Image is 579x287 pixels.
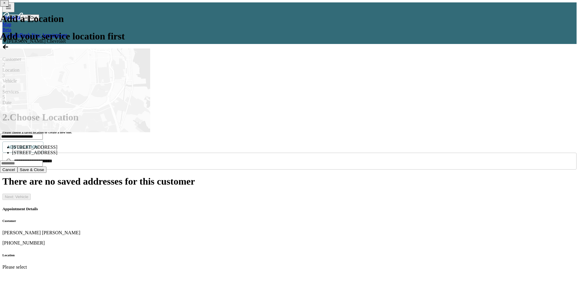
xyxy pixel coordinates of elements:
div: 2 [2,62,577,67]
h6: Location [2,253,577,257]
p: Please select [2,264,577,270]
div: 3 [2,73,577,78]
div: Customer [2,57,577,62]
li: [STREET_ADDRESS] [12,145,193,150]
div: Back [2,44,577,51]
div: Location [2,67,577,73]
li: [STREET_ADDRESS] [12,150,193,155]
button: Save & Close [17,167,47,173]
h6: Customer [2,219,577,223]
p: [PHONE_NUMBER] [2,240,577,246]
h1: 2 . Choose Location [2,112,577,123]
div: Services [2,89,577,95]
div: Beta [2,27,577,33]
h1: There are no saved addresses for this customer [2,176,577,187]
button: Next: Vehicle [2,194,31,200]
div: 5 [2,95,577,100]
div: 4 [2,84,577,89]
div: Vehicle [2,78,577,84]
a: MapBeta [2,22,577,33]
h5: Appointment Details [2,207,577,211]
div: Date [2,100,577,105]
h6: Please choose a saved location or create a new one. [2,130,577,134]
p: [PERSON_NAME] [PERSON_NAME] [2,230,577,236]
